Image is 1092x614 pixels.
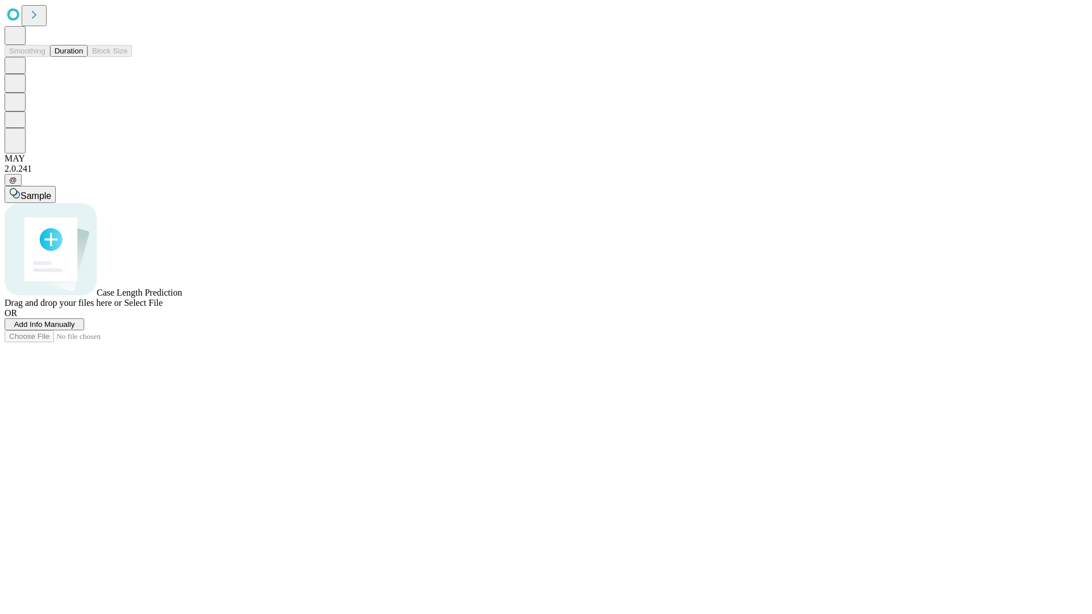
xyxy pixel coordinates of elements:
[124,298,163,308] span: Select File
[5,298,122,308] span: Drag and drop your files here or
[14,320,75,329] span: Add Info Manually
[5,186,56,203] button: Sample
[20,191,51,201] span: Sample
[88,45,132,57] button: Block Size
[5,164,1087,174] div: 2.0.241
[5,174,22,186] button: @
[5,153,1087,164] div: MAY
[97,288,182,297] span: Case Length Prediction
[50,45,88,57] button: Duration
[5,45,50,57] button: Smoothing
[5,308,17,318] span: OR
[9,176,17,184] span: @
[5,318,84,330] button: Add Info Manually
